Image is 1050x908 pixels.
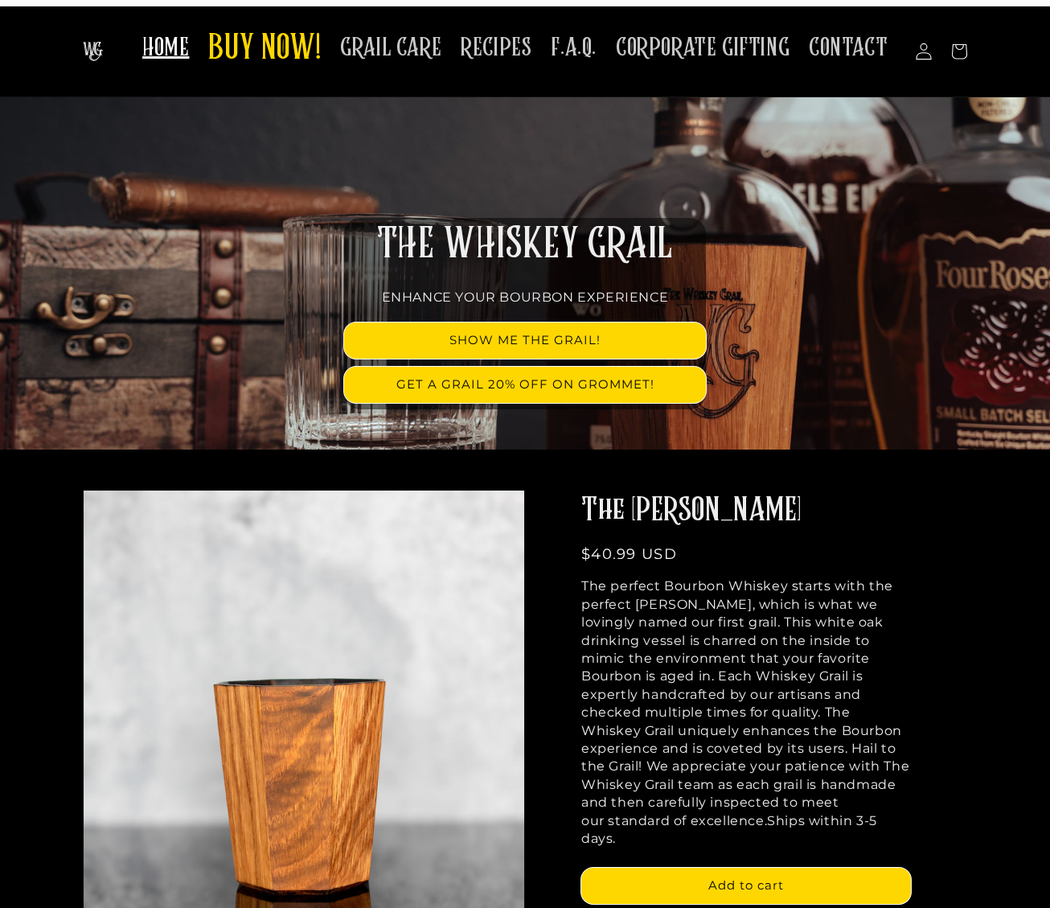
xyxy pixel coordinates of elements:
span: THE WHISKEY GRAIL [377,224,673,265]
h2: The [PERSON_NAME] [581,490,911,532]
a: HOME [133,23,199,73]
span: $40.99 USD [581,545,677,563]
span: RECIPES [461,32,531,64]
a: CORPORATE GIFTING [606,23,799,73]
a: BUY NOW! [199,18,330,81]
span: HOME [142,32,189,64]
a: GRAIL CARE [330,23,451,73]
img: The Whiskey Grail [83,42,103,61]
a: CONTACT [799,23,897,73]
span: BUY NOW! [208,27,321,72]
a: GET A GRAIL 20% OFF ON GROMMET! [344,367,706,403]
span: Add to cart [708,877,784,893]
span: GRAIL CARE [340,32,441,64]
span: F.A.Q. [551,32,597,64]
a: F.A.Q. [541,23,606,73]
p: The perfect Bourbon Whiskey starts with the perfect [PERSON_NAME], which is what we lovingly name... [581,577,911,848]
span: ENHANCE YOUR BOURBON EXPERIENCE [382,290,669,305]
a: RECIPES [451,23,541,73]
span: CONTACT [809,32,888,64]
button: Add to cart [581,868,911,904]
span: CORPORATE GIFTING [616,32,790,64]
a: SHOW ME THE GRAIL! [344,323,706,359]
